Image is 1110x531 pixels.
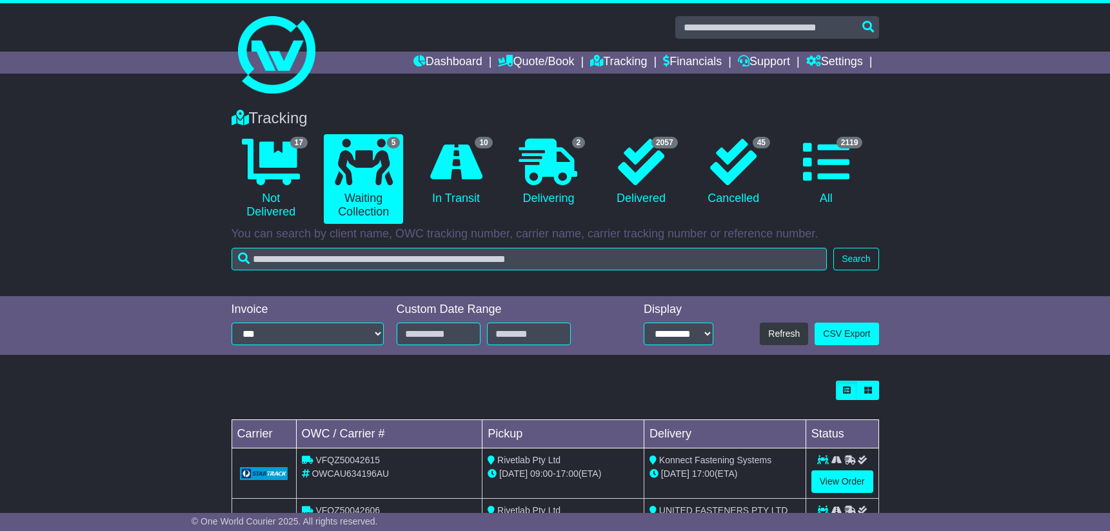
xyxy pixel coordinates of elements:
[413,52,482,74] a: Dashboard
[397,303,604,317] div: Custom Date Range
[488,467,639,481] div: - (ETA)
[315,505,380,516] span: VFQZ50042606
[482,420,644,448] td: Pickup
[499,468,528,479] span: [DATE]
[811,470,873,493] a: View Order
[590,52,647,74] a: Tracking
[324,134,403,224] a: 5 Waiting Collection
[497,455,560,465] span: Rivetlab Pty Ltd
[601,134,680,210] a: 2057 Delivered
[290,137,308,148] span: 17
[738,52,790,74] a: Support
[663,52,722,74] a: Financials
[649,467,800,481] div: (ETA)
[806,420,878,448] td: Status
[815,323,878,345] a: CSV Export
[498,52,574,74] a: Quote/Book
[387,137,401,148] span: 5
[296,420,482,448] td: OWC / Carrier #
[806,52,863,74] a: Settings
[659,455,771,465] span: Konnect Fastening Systems
[232,134,311,224] a: 17 Not Delivered
[232,227,879,241] p: You can search by client name, OWC tracking number, carrier name, carrier tracking number or refe...
[649,505,788,529] span: UNITED FASTENERS PTY LTD [GEOGRAPHIC_DATA]
[651,137,678,148] span: 2057
[644,420,806,448] td: Delivery
[833,248,878,270] button: Search
[644,303,713,317] div: Display
[530,468,553,479] span: 09:00
[786,134,866,210] a: 2119 All
[225,109,886,128] div: Tracking
[556,468,579,479] span: 17:00
[509,134,588,210] a: 2 Delivering
[416,134,495,210] a: 10 In Transit
[497,505,560,516] span: Rivetlab Pty Ltd
[192,516,378,526] span: © One World Courier 2025. All rights reserved.
[232,420,296,448] td: Carrier
[661,468,689,479] span: [DATE]
[760,323,808,345] button: Refresh
[232,303,384,317] div: Invoice
[312,468,389,479] span: OWCAU634196AU
[837,137,863,148] span: 2119
[475,137,492,148] span: 10
[694,134,773,210] a: 45 Cancelled
[692,468,715,479] span: 17:00
[315,455,380,465] span: VFQZ50042615
[240,467,288,480] img: GetCarrierServiceLogo
[753,137,770,148] span: 45
[572,137,586,148] span: 2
